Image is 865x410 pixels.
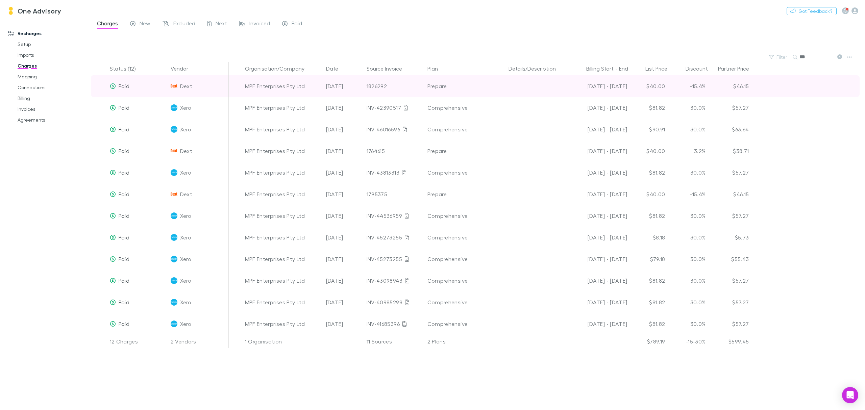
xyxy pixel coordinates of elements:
div: $63.64 [709,119,749,140]
button: Status (12) [110,62,144,75]
div: [DATE] [323,75,364,97]
button: Details/Description [509,62,564,75]
span: Dext [180,183,192,205]
div: [DATE] - [DATE] [569,227,627,248]
button: Plan [427,62,446,75]
div: [DATE] - [DATE] [569,205,627,227]
a: Imports [11,50,96,60]
button: Source Invoice [367,62,410,75]
span: Paid [119,299,129,305]
div: $57.27 [709,313,749,335]
div: 2 Vendors [168,335,229,348]
span: Xero [180,291,191,313]
div: Comprehensive [427,270,503,291]
div: - [569,62,635,75]
div: $46.15 [709,75,749,97]
div: INV-41685396 [367,313,422,335]
div: [DATE] - [DATE] [569,119,627,140]
div: -15-30% [668,335,709,348]
div: $57.27 [709,291,749,313]
div: [DATE] - [DATE] [569,313,627,335]
img: Xero's Logo [171,321,177,327]
div: INV-43098943 [367,270,422,291]
img: One Advisory's Logo [7,7,15,15]
div: $38.71 [709,140,749,162]
div: 30.0% [668,248,709,270]
a: One Advisory [3,3,66,19]
div: MPF Enterprises Pty Ltd [245,270,321,291]
div: INV-40985298 [367,291,422,313]
img: Xero's Logo [171,277,177,284]
div: 2 Plans [425,335,506,348]
div: 30.0% [668,162,709,183]
div: 30.0% [668,270,709,291]
span: Paid [119,321,129,327]
div: 30.0% [668,119,709,140]
div: 11 Sources [364,335,425,348]
div: $57.27 [709,270,749,291]
div: $81.82 [627,291,668,313]
div: 1826292 [367,75,422,97]
div: [DATE] - [DATE] [569,183,627,205]
div: 1 Organisation [242,335,323,348]
div: [DATE] - [DATE] [569,75,627,97]
div: [DATE] - [DATE] [569,97,627,119]
div: MPF Enterprises Pty Ltd [245,291,321,313]
div: $79.18 [627,248,668,270]
div: MPF Enterprises Pty Ltd [245,227,321,248]
span: Paid [119,126,129,132]
a: Billing [11,93,96,104]
div: [DATE] - [DATE] [569,248,627,270]
span: Paid [119,234,129,240]
div: MPF Enterprises Pty Ltd [245,183,321,205]
div: [DATE] [323,205,364,227]
div: $40.00 [627,183,668,205]
div: $57.27 [709,97,749,119]
div: MPF Enterprises Pty Ltd [245,140,321,162]
div: $5.73 [709,227,749,248]
div: 30.0% [668,205,709,227]
div: [DATE] - [DATE] [569,140,627,162]
div: $81.82 [627,162,668,183]
div: 1764615 [367,140,422,162]
div: INV-44536959 [367,205,422,227]
div: $46.15 [709,183,749,205]
span: Xero [180,248,191,270]
span: Paid [119,104,129,111]
img: Xero's Logo [171,256,177,262]
button: Got Feedback? [787,7,837,15]
div: [DATE] - [DATE] [569,291,627,313]
div: 30.0% [668,227,709,248]
div: INV-42390517 [367,97,422,119]
img: Xero's Logo [171,126,177,133]
div: INV-45273255 [367,227,422,248]
div: [DATE] - [DATE] [569,270,627,291]
button: Date [326,62,346,75]
span: Paid [119,256,129,262]
div: Comprehensive [427,248,503,270]
div: Comprehensive [427,119,503,140]
div: -15.4% [668,183,709,205]
a: Setup [11,39,96,50]
div: [DATE] [323,162,364,183]
button: Filter [766,53,791,61]
a: Mapping [11,71,96,82]
div: 30.0% [668,291,709,313]
div: $40.00 [627,140,668,162]
div: [DATE] - [DATE] [569,162,627,183]
img: Xero's Logo [171,169,177,176]
span: Next [216,20,227,29]
span: Paid [119,169,129,176]
div: MPF Enterprises Pty Ltd [245,75,321,97]
div: Comprehensive [427,162,503,183]
button: Billing Start [586,62,614,75]
button: Organisation/Company [245,62,313,75]
span: Dext [180,75,192,97]
div: $81.82 [627,270,668,291]
div: 30.0% [668,97,709,119]
div: Prepare [427,183,503,205]
div: [DATE] [323,270,364,291]
button: Vendor [171,62,196,75]
span: Xero [180,270,191,291]
div: Comprehensive [427,97,503,119]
